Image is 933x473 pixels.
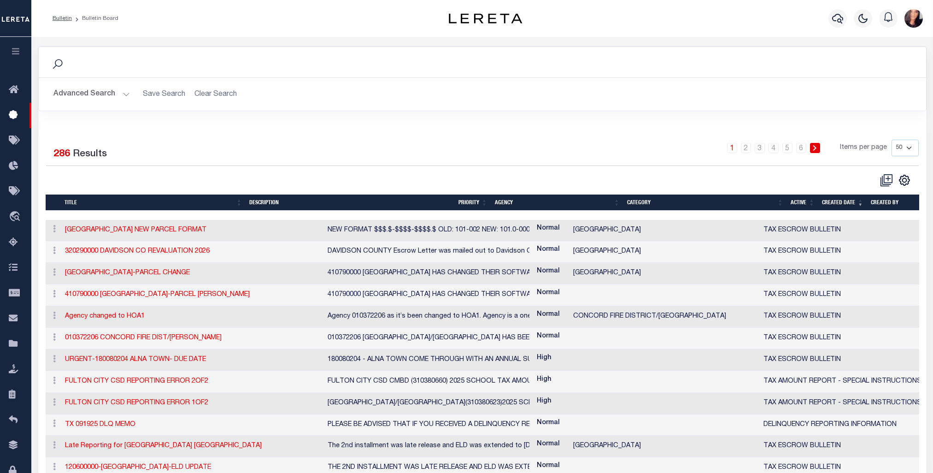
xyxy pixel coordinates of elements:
label: Normal [537,418,560,428]
td: TAX ESCROW BULLETIN [760,263,925,284]
label: Normal [537,439,560,449]
td: TAX ESCROW BULLETIN [760,349,925,371]
i: travel_explore [9,211,23,223]
a: TX 091925 DLQ MEMO [65,421,135,428]
td: TAX AMOUNT REPORT - SPECIAL INSTRUCTIONS [760,371,925,393]
td: TAX AMOUNT REPORT - SPECIAL INSTRUCTIONS [760,393,925,414]
td: TAX ESCROW BULLETIN [760,436,925,457]
td: DELINQUENCY REPORTING INFORMATION [760,414,925,436]
div: DAVIDSON COUNTY Escrow Letter was mailed out to Davidson County Tax Payers that are/were in Escro... [328,247,529,257]
label: High [537,396,552,407]
th: Priority: activate to sort column ascending [455,195,491,211]
div: 010372206 [GEOGRAPHIC_DATA]/[GEOGRAPHIC_DATA] HAS BEEN CHANGED TO HOA1. AG ENCY IS A ONE PERSON O... [328,333,529,343]
a: 5 [782,143,792,153]
a: FULTON CITY CSD REPORTING ERROR 2OF2 [65,378,208,384]
span: Items per page [840,143,887,153]
a: 320290000 DAVIDSON CO REVALUATION 2026 [65,248,210,254]
td: [GEOGRAPHIC_DATA] [569,220,760,242]
td: TAX ESCROW BULLETIN [760,328,925,349]
div: THE 2ND INSTALLMENT WAS LATE RELEASE AND ELD WAS EXTENDED TO [DATE]. THE AGENCY IS REQUIRING 3RD ... [328,463,529,473]
td: TAX ESCROW BULLETIN [760,241,925,263]
a: 1 [727,143,737,153]
td: [GEOGRAPHIC_DATA] [569,263,760,284]
button: Advanced Search [53,85,130,103]
a: 3 [755,143,765,153]
a: [GEOGRAPHIC_DATA]-PARCEL CHANGE [65,270,190,276]
label: Normal [537,331,560,342]
label: High [537,375,552,385]
div: 410790000 [GEOGRAPHIC_DATA] HAS CHANGED THEIR SOFTWARE AND HAVE CHANGED THEIR PARCEL FORMAT. EXAM... [328,268,529,278]
td: TAX ESCROW BULLETIN [760,284,925,306]
li: Bulletin Board [72,14,118,23]
label: Normal [537,310,560,320]
a: URGENT-180080204 ALNA TOWN- DUE DATE [65,356,206,363]
a: 6 [796,143,806,153]
label: High [537,353,552,363]
th: Created date: activate to sort column ascending [818,195,867,211]
label: Normal [537,266,560,277]
img: logo-dark.svg [449,13,522,24]
label: Normal [537,245,560,255]
span: 286 [53,149,70,159]
label: Normal [537,461,560,471]
td: TAX ESCROW BULLETIN [760,306,925,328]
div: NEW FORMAT $$$.$-$$$$-$$$$.$ OLD: 101-002 NEW: 101.0-0000-0002.0 OLD: [PHONE_NUMBER] NEW: 102.0-0... [328,225,529,236]
div: PLEASE BE ADVISED THAT IF YOU RECEIVED A DELINQUENCY REPORT FOR THE STATE OF [US_STATE] DATED [DA... [328,420,529,430]
td: TAX ESCROW BULLETIN [760,220,925,242]
a: 4 [769,143,779,153]
th: Agency: activate to sort column ascending [491,195,623,211]
th: Title: activate to sort column ascending [61,195,246,211]
label: Normal [537,288,560,298]
div: 410790000 [GEOGRAPHIC_DATA] HAS CHANGED THEIR SOFTWARE AND HAVE CHANGED TH EIR PARCEL FORMAT. EXA... [328,290,529,300]
a: 010372206 CONCORD FIRE DIST/[PERSON_NAME] [65,335,222,341]
a: 2 [741,143,751,153]
div: The 2nd installment was late release and ELD was extended to [DATE]. The agency is requiring 3rd ... [328,441,529,451]
label: Results [73,147,107,162]
a: 410790000 [GEOGRAPHIC_DATA]-PARCEL [PERSON_NAME] [65,291,250,298]
a: FULTON CITY CSD REPORTING ERROR 1OF2 [65,400,208,406]
th: Category: activate to sort column ascending [623,195,787,211]
td: [GEOGRAPHIC_DATA] [569,241,760,263]
label: Normal [537,224,560,234]
th: Active: activate to sort column ascending [787,195,818,211]
a: [GEOGRAPHIC_DATA] NEW PARCEL FORMAT [65,227,206,233]
th: description [246,195,454,211]
div: Agency 010372206 as it’s been changed to HOA1. Agency is a one-person office and is not capable o... [328,312,529,322]
td: CONCORD FIRE DISTRICT/[GEOGRAPHIC_DATA] [569,306,760,328]
div: [GEOGRAPHIC_DATA]/[GEOGRAPHIC_DATA](310380623)2025 SCHOOL TAX AMOUNTS REPORTED [DATE] VIA JOB NY2... [328,398,529,408]
a: Agency changed to HOA1 [65,313,145,319]
div: FULTON CITY CSD CMBD (310380660) 2025 SCHOOL TAX AMOUNTS REPORTED [DATE] - [DATE] VIA JOBS NY2514... [328,377,529,387]
a: Late Reporting for [GEOGRAPHIC_DATA] [GEOGRAPHIC_DATA] [65,443,262,449]
td: [GEOGRAPHIC_DATA] [569,436,760,457]
div: 180080204 - ALNA TOWN COME THROUGH WITH AN ANNUAL SURVEY. SURVEY STATES THE DUE DATE IS LISTED AS... [328,355,529,365]
a: Bulletin [53,16,72,21]
a: 120600000-[GEOGRAPHIC_DATA]-ELD UPDATE [65,464,211,471]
